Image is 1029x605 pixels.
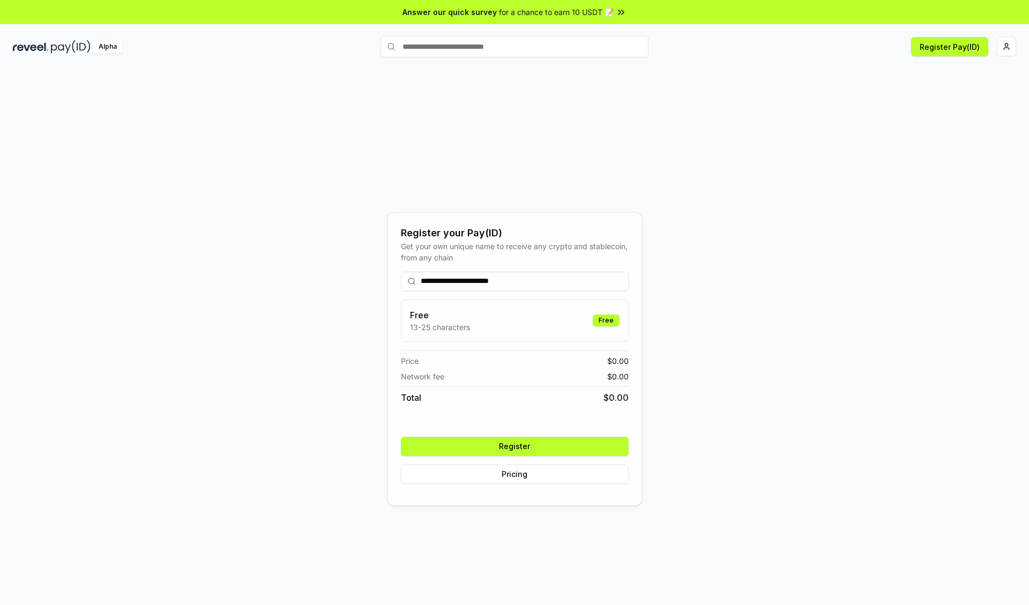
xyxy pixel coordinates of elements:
[401,437,629,456] button: Register
[93,40,123,54] div: Alpha
[911,37,988,56] button: Register Pay(ID)
[410,322,470,333] p: 13-25 characters
[593,315,620,326] div: Free
[607,371,629,382] span: $ 0.00
[401,465,629,484] button: Pricing
[13,40,49,54] img: reveel_dark
[603,391,629,404] span: $ 0.00
[402,6,497,18] span: Answer our quick survey
[401,355,419,367] span: Price
[499,6,614,18] span: for a chance to earn 10 USDT 📝
[401,226,629,241] div: Register your Pay(ID)
[607,355,629,367] span: $ 0.00
[401,391,421,404] span: Total
[51,40,91,54] img: pay_id
[401,371,444,382] span: Network fee
[410,309,470,322] h3: Free
[401,241,629,263] div: Get your own unique name to receive any crypto and stablecoin, from any chain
